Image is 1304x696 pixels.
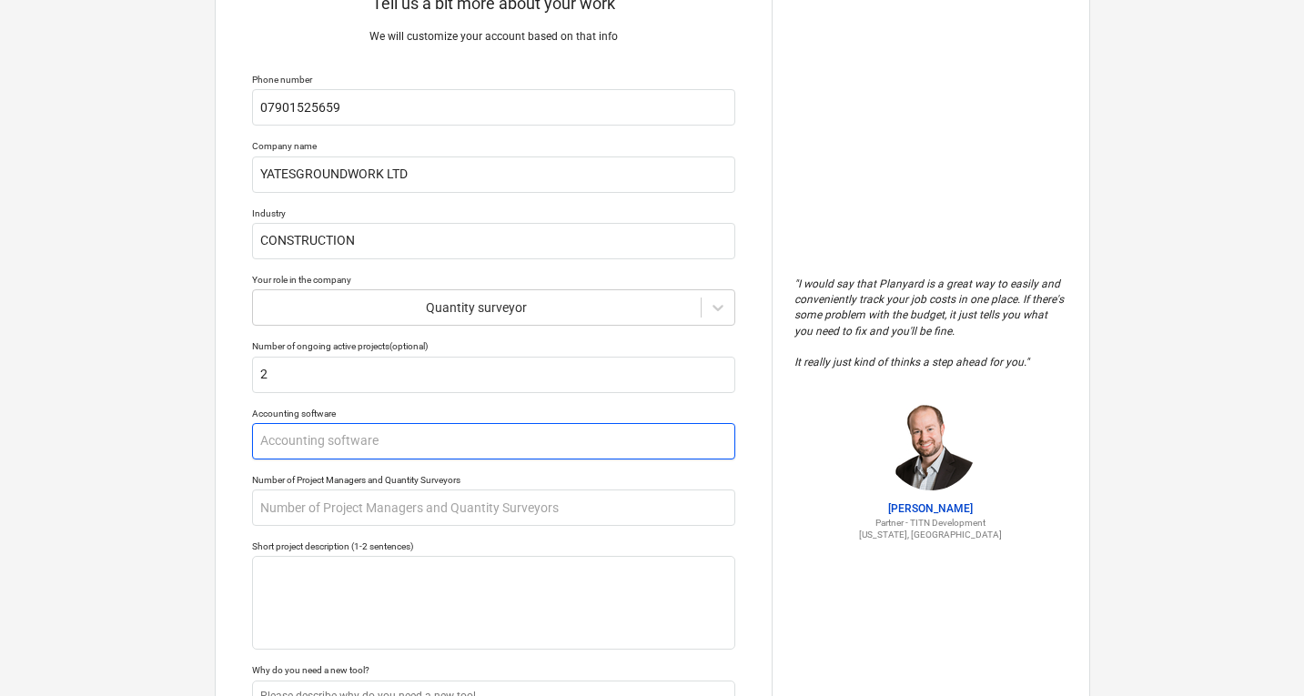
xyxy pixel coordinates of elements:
div: Short project description (1-2 sentences) [252,540,735,552]
input: Company name [252,156,735,193]
p: Partner - TITN Development [794,517,1067,529]
input: Accounting software [252,423,735,459]
div: Your role in the company [252,274,735,286]
p: [PERSON_NAME] [794,501,1067,517]
p: We will customize your account based on that info [252,29,735,45]
div: Accounting software [252,408,735,419]
div: Number of Project Managers and Quantity Surveyors [252,474,735,486]
img: Jordan Cohen [885,399,976,490]
input: Number of ongoing active projects [252,357,735,393]
input: Your phone number [252,89,735,126]
div: Industry [252,207,735,219]
div: Number of ongoing active projects (optional) [252,340,735,352]
div: Phone number [252,74,735,86]
div: Company name [252,140,735,152]
div: Why do you need a new tool? [252,664,735,676]
iframe: Chat Widget [1213,609,1304,696]
p: " I would say that Planyard is a great way to easily and conveniently track your job costs in one... [794,277,1067,370]
p: [US_STATE], [GEOGRAPHIC_DATA] [794,529,1067,540]
input: Industry [252,223,735,259]
input: Number of Project Managers and Quantity Surveyors [252,489,735,526]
